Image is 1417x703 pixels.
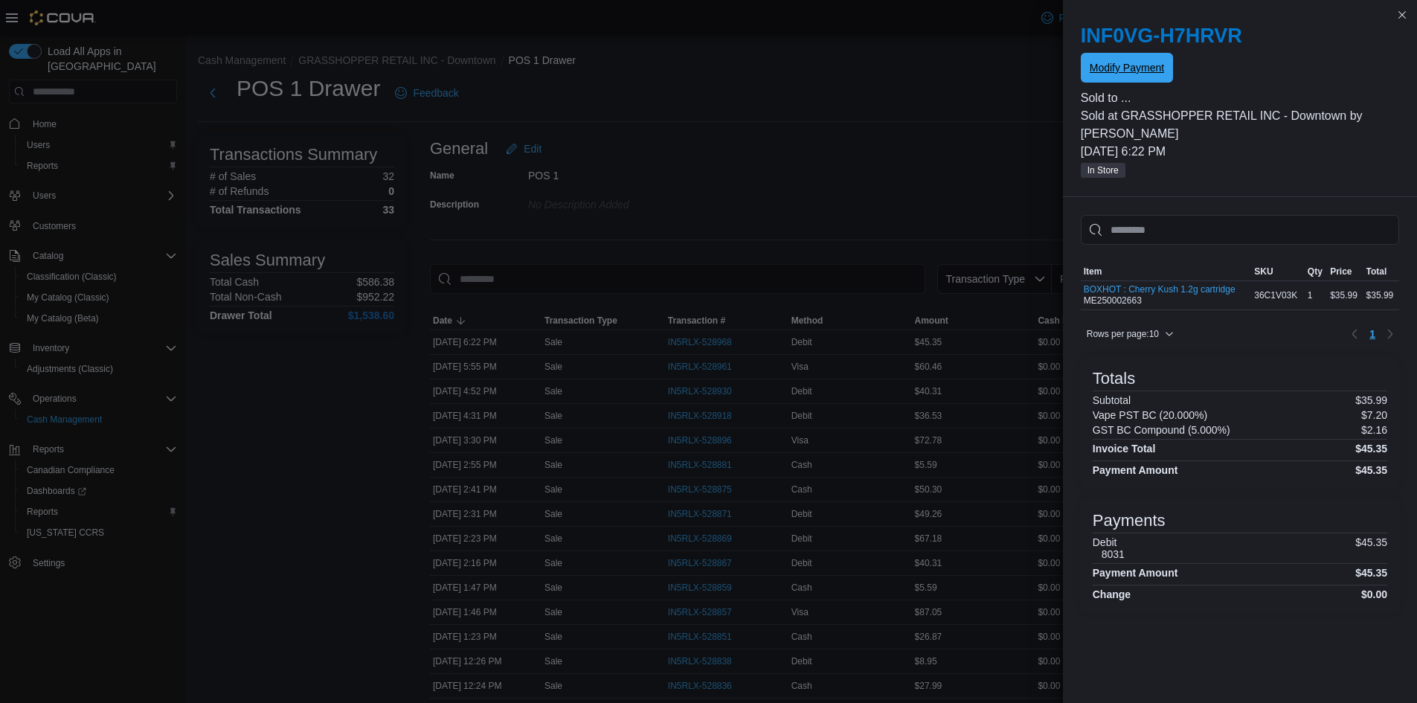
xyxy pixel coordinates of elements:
[1381,325,1399,343] button: Next page
[1305,263,1327,280] button: Qty
[1081,53,1173,83] button: Modify Payment
[1355,464,1387,476] h4: $45.35
[1363,286,1399,304] div: $35.99
[1361,409,1387,421] p: $7.20
[1327,263,1363,280] button: Price
[1254,266,1273,277] span: SKU
[1361,588,1387,600] h4: $0.00
[1081,263,1252,280] button: Item
[1346,322,1399,346] nav: Pagination for table: MemoryTable from EuiInMemoryTable
[1090,60,1164,75] span: Modify Payment
[1093,464,1178,476] h4: Payment Amount
[1087,164,1119,177] span: In Store
[1346,325,1363,343] button: Previous page
[1355,443,1387,455] h4: $45.35
[1093,424,1230,436] h6: GST BC Compound (5.000%)
[1251,263,1305,280] button: SKU
[1363,322,1381,346] button: Page 1 of 1
[1093,394,1131,406] h6: Subtotal
[1308,266,1323,277] span: Qty
[1355,567,1387,579] h4: $45.35
[1081,215,1399,245] input: This is a search bar. As you type, the results lower in the page will automatically filter.
[1081,24,1399,48] h2: INF0VG-H7HRVR
[1327,286,1363,304] div: $35.99
[1366,266,1387,277] span: Total
[1081,163,1125,178] span: In Store
[1393,6,1411,24] button: Close this dialog
[1355,536,1387,560] p: $45.35
[1093,536,1125,548] h6: Debit
[1355,394,1387,406] p: $35.99
[1093,567,1178,579] h4: Payment Amount
[1093,443,1156,455] h4: Invoice Total
[1369,327,1375,341] span: 1
[1087,328,1159,340] span: Rows per page : 10
[1084,266,1102,277] span: Item
[1330,266,1352,277] span: Price
[1102,548,1125,560] h6: 8031
[1093,370,1135,388] h3: Totals
[1084,284,1236,295] button: BOXHOT : Cherry Kush 1.2g cartridge
[1363,322,1381,346] ul: Pagination for table: MemoryTable from EuiInMemoryTable
[1081,89,1399,107] p: Sold to ...
[1093,588,1131,600] h4: Change
[1084,284,1236,306] div: ME250002663
[1081,143,1399,161] p: [DATE] 6:22 PM
[1081,107,1399,143] p: Sold at GRASSHOPPER RETAIL INC - Downtown by [PERSON_NAME]
[1305,286,1327,304] div: 1
[1363,263,1399,280] button: Total
[1093,512,1166,530] h3: Payments
[1254,289,1297,301] span: 36C1V03K
[1361,424,1387,436] p: $2.16
[1081,325,1180,343] button: Rows per page:10
[1093,409,1207,421] h6: Vape PST BC (20.000%)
